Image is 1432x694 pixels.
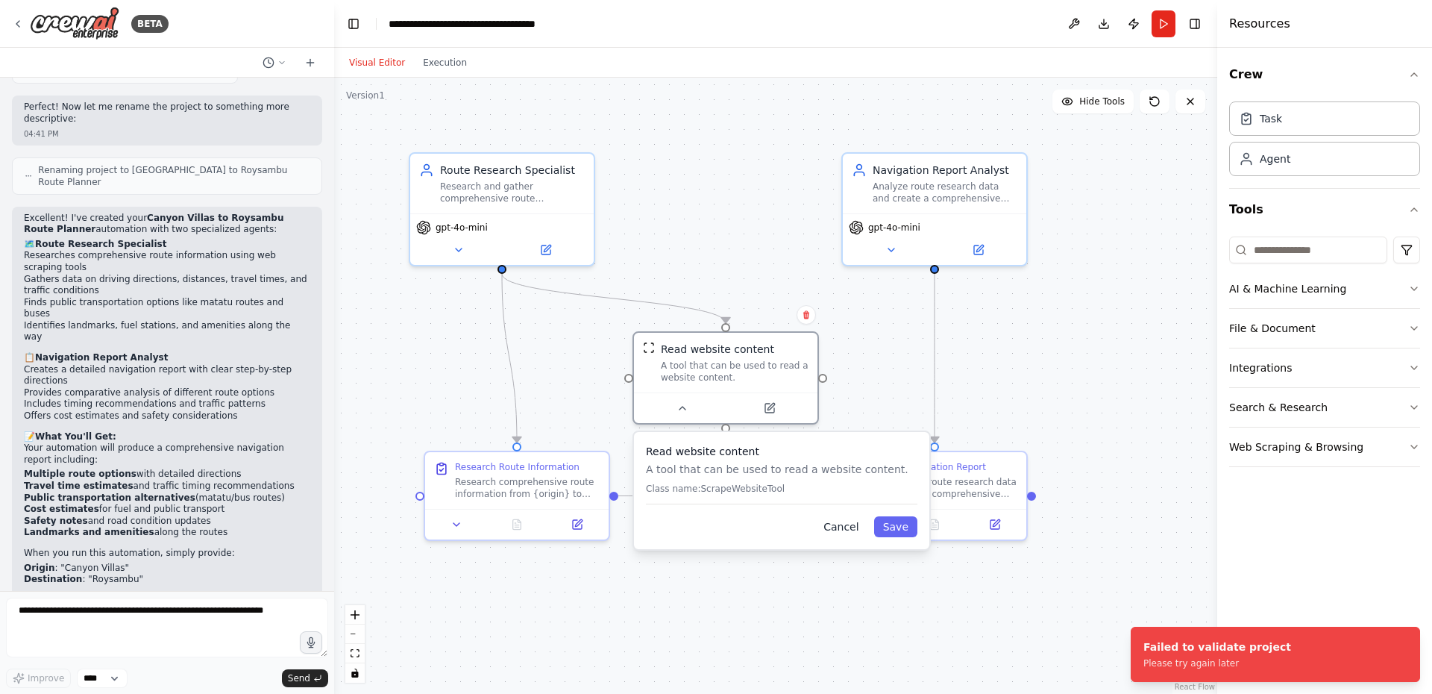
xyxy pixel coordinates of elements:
div: Version 1 [346,90,385,101]
span: Send [288,672,310,684]
g: Edge from dc76563b-d91a-4ad9-a769-0db8ffc7a660 to 6d93b15b-fc17-47d1-a1c7-680c08e5f5c9 [927,274,942,443]
li: for fuel and public transport [24,504,310,516]
div: 04:41 PM [24,128,310,140]
span: Improve [28,672,64,684]
strong: Route Research Specialist [35,239,166,249]
div: ScrapeWebsiteToolRead website contentA tool that can be used to read a website content.Read websi... [632,331,819,425]
div: A tool that can be used to read a website content. [661,360,808,384]
button: Tools [1229,189,1420,231]
strong: Origin [24,563,54,573]
g: Edge from a264256d-c958-46b9-9c5c-7cb08c4bed7e to 10ea414c-2b99-4da7-a10b-dbfdd569a1dc [494,274,733,323]
strong: Destination [24,574,82,584]
button: Send [282,669,328,687]
button: Start a new chat [298,54,322,72]
div: Create Navigation ReportAnalyze the route research data and create a comprehensive navigation rep... [841,451,1028,541]
li: : "Roysambu" [24,574,310,586]
div: Failed to validate project [1143,640,1291,654]
li: Researches comprehensive route information using web scraping tools [24,250,310,273]
img: Logo [30,7,119,40]
button: toggle interactivity [345,663,365,683]
button: Improve [6,669,71,688]
li: along the routes [24,527,310,539]
div: Research Route Information [455,461,580,473]
strong: Multiple route options [24,469,136,479]
div: Agent [1260,151,1290,166]
div: Navigation Report Analyst [873,163,1017,178]
span: gpt-4o-mini [868,222,920,234]
li: and road condition updates [24,516,310,528]
button: Hide Tools [1052,90,1134,113]
h2: 🗺️ [24,239,310,251]
button: No output available [486,516,549,534]
div: Please try again later [1143,657,1291,669]
p: Class name: ScrapeWebsiteTool [646,483,917,495]
div: BETA [131,15,169,33]
button: zoom in [345,605,365,625]
p: When you run this automation, simply provide: [24,548,310,560]
div: Task [1260,111,1282,126]
button: Open in side panel [936,241,1020,259]
button: Save [874,516,917,537]
button: Integrations [1229,348,1420,387]
button: Hide right sidebar [1184,13,1205,34]
button: fit view [345,644,365,663]
span: gpt-4o-mini [436,222,488,234]
li: Offers cost estimates and safety considerations [24,410,310,422]
button: Open in side panel [551,516,603,534]
strong: Cost estimates [24,504,99,514]
h3: Read website content [646,444,917,459]
button: AI & Machine Learning [1229,269,1420,308]
div: Route Research SpecialistResearch and gather comprehensive route information from {origin} to {de... [409,152,595,266]
img: ScrapeWebsiteTool [643,342,655,354]
button: File & Document [1229,309,1420,348]
button: Open in side panel [727,399,811,417]
h2: 📋 [24,352,310,364]
li: Provides comparative analysis of different route options [24,387,310,399]
li: Creates a detailed navigation report with clear step-by-step directions [24,364,310,387]
li: Finds public transportation options like matatu routes and buses [24,297,310,320]
button: Execution [414,54,476,72]
button: Open in side panel [503,241,588,259]
span: Renaming project to [GEOGRAPHIC_DATA] to Roysambu Route Planner [38,164,310,188]
div: Tools [1229,231,1420,479]
button: Click to speak your automation idea [300,631,322,654]
p: A tool that can be used to read a website content. [646,462,917,477]
h2: 📝 [24,431,310,443]
li: Gathers data on driving directions, distances, travel times, and traffic conditions [24,274,310,297]
div: Analyze the route research data and create a comprehensive navigation report for traveling from {... [873,476,1017,500]
div: Read website content [661,342,774,357]
button: Switch to previous chat [257,54,292,72]
div: Analyze route research data and create a comprehensive navigation report with clear directions, r... [873,181,1017,204]
div: Route Research Specialist [440,163,585,178]
strong: Navigation Report Analyst [35,352,168,363]
button: Open in side panel [969,516,1020,534]
nav: breadcrumb [389,16,556,31]
strong: Safety notes [24,516,88,526]
li: (matatu/bus routes) [24,493,310,504]
li: Includes timing recommendations and traffic patterns [24,398,310,410]
li: Identifies landmarks, fuel stations, and amenities along the way [24,320,310,343]
button: Crew [1229,54,1420,96]
div: Crew [1229,96,1420,188]
button: Search & Research [1229,388,1420,427]
div: Research comprehensive route information from {origin} to {destination} by accessing mapping webs... [455,476,600,500]
strong: Travel time estimates [24,481,134,491]
span: Hide Tools [1079,96,1125,107]
button: zoom out [345,625,365,644]
div: Research and gather comprehensive route information from {origin} to {destination}, including dis... [440,181,585,204]
li: : "Canyon Villas" [24,563,310,575]
li: and traffic timing recommendations [24,481,310,493]
p: Excellent! I've created your automation with two specialized agents: [24,213,310,236]
div: Research Route InformationResearch comprehensive route information from {origin} to {destination}... [424,451,610,541]
strong: Canyon Villas to Roysambu Route Planner [24,213,284,235]
strong: What You'll Get: [35,431,116,442]
div: Navigation Report AnalystAnalyze route research data and create a comprehensive navigation report... [841,152,1028,266]
div: React Flow controls [345,605,365,683]
strong: Public transportation alternatives [24,493,195,503]
button: Hide left sidebar [343,13,364,34]
p: Perfect! Now let me rename the project to something more descriptive: [24,101,310,125]
button: Delete node [797,305,816,325]
strong: Landmarks and amenities [24,527,154,537]
button: Visual Editor [340,54,414,72]
li: with detailed directions [24,469,310,481]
